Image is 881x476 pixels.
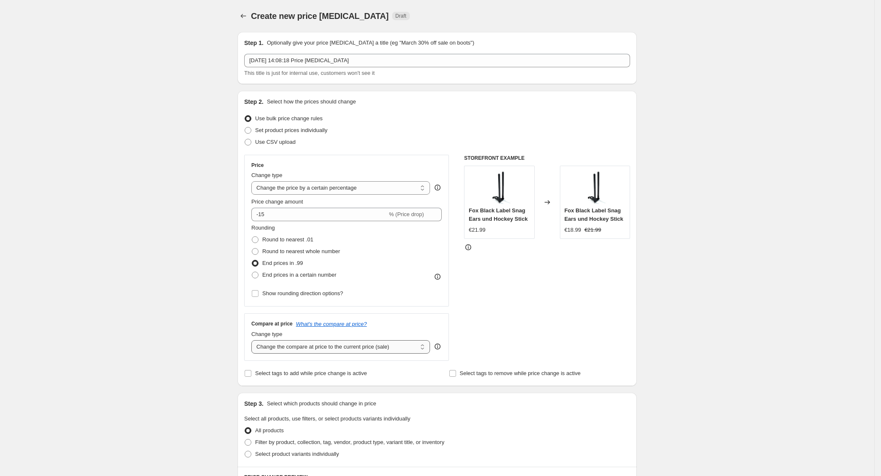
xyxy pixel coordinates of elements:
[244,415,410,422] span: Select all products, use filters, or select products variants individually
[469,207,528,222] span: Fox Black Label Snag Ears und Hockey Stick
[578,170,612,204] img: foxcbb011_17805f90-623b-49ad-8a99-797454b887c4_80x.jpg
[255,427,284,434] span: All products
[255,451,339,457] span: Select product variants individually
[255,139,295,145] span: Use CSV upload
[262,272,336,278] span: End prices in a certain number
[469,226,485,234] div: €21.99
[262,260,303,266] span: End prices in .99
[244,70,375,76] span: This title is just for internal use, customers won't see it
[251,320,293,327] h3: Compare at price
[584,226,601,234] strike: €21.99
[396,13,406,19] span: Draft
[244,39,264,47] h2: Step 1.
[255,127,327,133] span: Set product prices individually
[237,10,249,22] button: Price change jobs
[483,170,516,204] img: foxcbb011_17805f90-623b-49ad-8a99-797454b887c4_80x.jpg
[255,370,367,376] span: Select tags to add while price change is active
[251,331,282,337] span: Change type
[564,207,623,222] span: Fox Black Label Snag Ears und Hockey Stick
[251,11,389,21] span: Create new price [MEDICAL_DATA]
[464,155,630,161] h6: STOREFRONT EXAMPLE
[255,439,444,445] span: Filter by product, collection, tag, vendor, product type, variant title, or inventory
[433,183,442,192] div: help
[433,342,442,351] div: help
[262,236,313,243] span: Round to nearest .01
[267,39,474,47] p: Optionally give your price [MEDICAL_DATA] a title (eg "March 30% off sale on boots")
[262,248,340,254] span: Round to nearest whole number
[255,115,322,122] span: Use bulk price change rules
[251,208,387,221] input: -15
[460,370,581,376] span: Select tags to remove while price change is active
[251,162,264,169] h3: Price
[267,399,376,408] p: Select which products should change in price
[251,172,282,178] span: Change type
[251,225,275,231] span: Rounding
[244,399,264,408] h2: Step 3.
[244,98,264,106] h2: Step 2.
[564,226,581,234] div: €18.99
[251,198,303,205] span: Price change amount
[262,290,343,296] span: Show rounding direction options?
[244,54,630,67] input: 30% off holiday sale
[267,98,356,106] p: Select how the prices should change
[389,211,424,217] span: % (Price drop)
[296,321,367,327] button: What's the compare at price?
